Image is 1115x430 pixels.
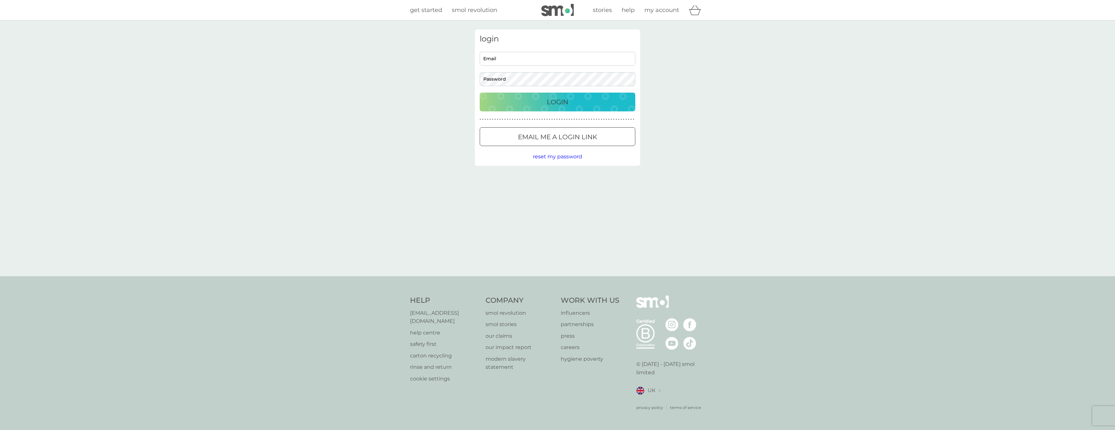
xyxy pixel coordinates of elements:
[561,118,563,121] p: ●
[486,332,555,340] p: our claims
[611,118,612,121] p: ●
[648,386,655,395] span: UK
[613,118,615,121] p: ●
[689,4,705,17] div: basket
[410,309,479,325] a: [EMAIL_ADDRESS][DOMAIN_NAME]
[603,118,604,121] p: ●
[532,118,533,121] p: ●
[541,4,574,16] img: smol
[561,355,619,363] a: hygiene poverty
[495,118,496,121] p: ●
[576,118,577,121] p: ●
[561,309,619,317] a: influencers
[581,118,582,121] p: ●
[410,352,479,360] a: carton recycling
[601,118,602,121] p: ●
[502,118,503,121] p: ●
[482,118,484,121] p: ●
[539,118,540,121] p: ●
[486,320,555,329] p: smol stories
[480,93,635,111] button: Login
[410,340,479,348] a: safety first
[490,118,491,121] p: ●
[561,343,619,352] a: careers
[589,118,590,121] p: ●
[618,118,619,121] p: ●
[533,153,582,161] button: reset my password
[514,118,516,121] p: ●
[410,329,479,337] a: help centre
[480,118,481,121] p: ●
[504,118,506,121] p: ●
[510,118,511,121] p: ●
[486,309,555,317] a: smol revolution
[410,363,479,371] a: rinse and return
[621,118,622,121] p: ●
[529,118,531,121] p: ●
[486,343,555,352] a: our impact report
[487,118,488,121] p: ●
[644,6,679,15] a: my account
[665,337,678,350] img: visit the smol Youtube page
[636,360,705,377] p: © [DATE] - [DATE] smol limited
[630,118,632,121] p: ●
[606,118,607,121] p: ●
[410,6,442,14] span: get started
[534,118,535,121] p: ●
[497,118,498,121] p: ●
[546,118,548,121] p: ●
[636,296,669,318] img: smol
[644,6,679,14] span: my account
[544,118,545,121] p: ●
[524,118,525,121] p: ●
[591,118,592,121] p: ●
[527,118,528,121] p: ●
[561,320,619,329] a: partnerships
[492,118,493,121] p: ●
[549,118,550,121] p: ●
[410,375,479,383] a: cookie settings
[569,118,570,121] p: ●
[596,118,597,121] p: ●
[623,118,624,121] p: ●
[622,6,635,15] a: help
[512,118,513,121] p: ●
[561,296,619,306] h4: Work With Us
[480,34,635,44] h3: login
[536,118,538,121] p: ●
[636,404,663,411] a: privacy policy
[665,318,678,331] img: visit the smol Instagram page
[670,404,701,411] a: terms of service
[559,118,560,121] p: ●
[499,118,501,121] p: ●
[486,355,555,371] a: modern slavery statement
[628,118,629,121] p: ●
[636,387,644,395] img: UK flag
[533,153,582,160] span: reset my password
[486,296,555,306] h4: Company
[485,118,486,121] p: ●
[522,118,523,121] p: ●
[410,6,442,15] a: get started
[517,118,518,121] p: ●
[452,6,497,15] a: smol revolution
[519,118,521,121] p: ●
[551,118,553,121] p: ●
[556,118,557,121] p: ●
[554,118,555,121] p: ●
[608,118,610,121] p: ●
[518,132,597,142] p: Email me a login link
[659,389,661,392] img: select a new location
[622,6,635,14] span: help
[564,118,565,121] p: ●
